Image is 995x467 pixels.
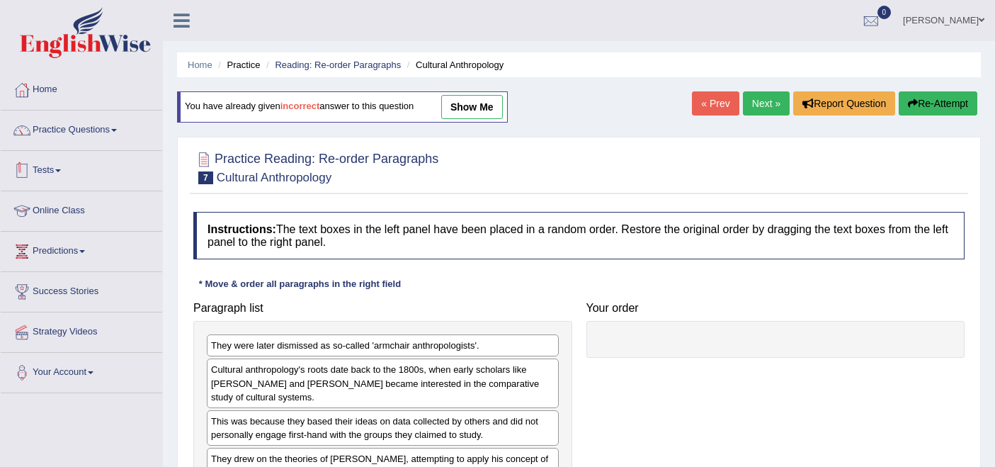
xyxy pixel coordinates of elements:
h4: Paragraph list [193,302,572,315]
span: 7 [198,171,213,184]
a: Tests [1,151,162,186]
a: show me [441,95,503,119]
a: Next » [743,91,790,116]
h4: The text boxes in the left panel have been placed in a random order. Restore the original order b... [193,212,965,259]
h4: Your order [586,302,965,315]
a: Predictions [1,232,162,267]
a: Home [1,70,162,106]
div: This was because they based their ideas on data collected by others and did not personally engage... [207,410,559,446]
div: * Move & order all paragraphs in the right field [193,277,406,291]
a: Your Account [1,353,162,388]
span: 0 [877,6,892,19]
button: Report Question [793,91,895,116]
button: Re-Attempt [899,91,977,116]
h2: Practice Reading: Re-order Paragraphs [193,149,438,184]
li: Practice [215,58,260,72]
a: Success Stories [1,272,162,308]
a: Reading: Re-order Paragraphs [275,60,401,70]
a: Practice Questions [1,111,162,146]
li: Cultural Anthropology [404,58,504,72]
div: Cultural anthropology's roots date back to the 1800s, when early scholars like [PERSON_NAME] and ... [207,359,559,407]
b: incorrect [280,101,320,112]
a: « Prev [692,91,739,116]
div: They were later dismissed as so-called 'armchair anthropologists'. [207,334,559,356]
div: You have already given answer to this question [177,91,508,123]
a: Strategy Videos [1,313,162,348]
b: Instructions: [207,223,276,235]
small: Cultural Anthropology [217,171,332,184]
a: Home [188,60,212,70]
a: Online Class [1,191,162,227]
